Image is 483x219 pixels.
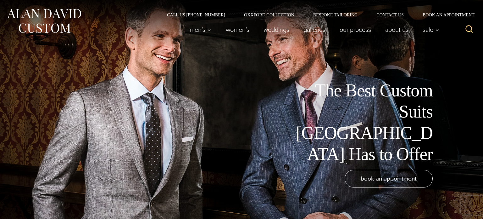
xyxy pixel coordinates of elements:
[378,23,416,36] a: About Us
[333,23,378,36] a: Our Process
[367,13,413,17] a: Contact Us
[6,7,82,35] img: Alan David Custom
[423,26,440,33] span: Sale
[361,174,417,183] span: book an appointment
[413,13,477,17] a: Book an Appointment
[158,13,477,17] nav: Secondary Navigation
[219,23,257,36] a: Women’s
[291,80,433,165] h1: The Best Custom Suits [GEOGRAPHIC_DATA] Has to Offer
[304,13,367,17] a: Bespoke Tailoring
[257,23,297,36] a: weddings
[345,170,433,187] a: book an appointment
[297,23,333,36] a: Galleries
[235,13,304,17] a: Oxxford Collection
[183,23,443,36] nav: Primary Navigation
[158,13,235,17] a: Call Us [PHONE_NUMBER]
[462,22,477,37] button: View Search Form
[443,200,477,216] iframe: Opens a widget where you can chat to one of our agents
[190,26,212,33] span: Men’s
